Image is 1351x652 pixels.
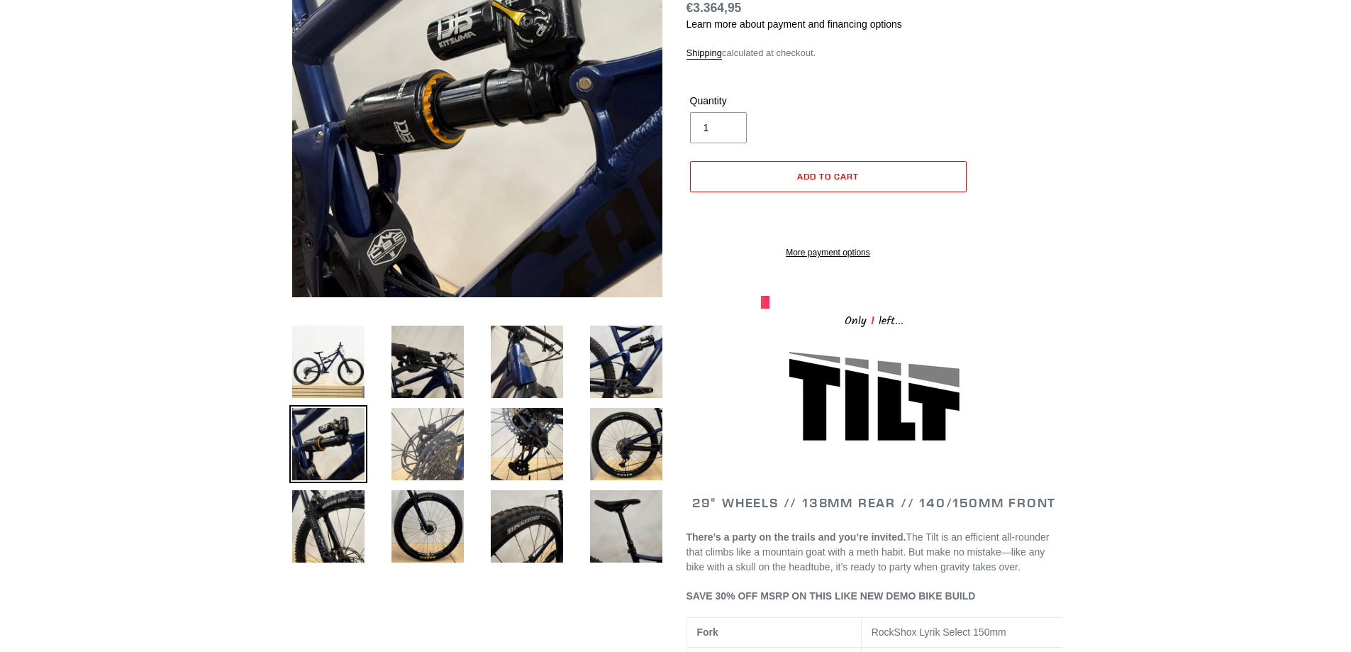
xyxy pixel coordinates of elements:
[686,48,723,60] a: Shipping
[389,487,467,565] img: Load image into Gallery viewer, DEMO BIKE: TILT - Pearl Night Blue - LG (Complete Bike) #14 LIKE NEW
[686,1,742,15] span: €3.364,95
[761,309,988,331] div: Only left...
[686,531,906,543] b: There’s a party on the trails and you’re invited.
[697,626,718,638] b: Fork
[389,405,467,483] img: Load image into Gallery viewer, DEMO BIKE: TILT - Pearl Night Blue - LG (Complete Bike) #14 LIKE NEW
[797,171,859,182] span: Add to cart
[686,46,1062,60] div: calculated at checkout.
[686,590,976,602] span: SAVE 30% OFF MSRP ON THIS LIKE NEW DEMO BIKE BUILD
[289,487,367,565] img: Load image into Gallery viewer, DEMO BIKE: TILT - Pearl Night Blue - LG (Complete Bike) #14 LIKE NEW
[488,405,566,483] img: Load image into Gallery viewer, DEMO BIKE: TILT - Pearl Night Blue - LG (Complete Bike) #14 LIKE NEW
[872,626,1006,638] span: RockShox Lyrik Select 150mm
[690,246,967,259] a: More payment options
[289,323,367,401] img: Load image into Gallery viewer, Canfield-Bikes-Tilt-LG-Demo
[488,323,566,401] img: Load image into Gallery viewer, DEMO BIKE: TILT - Pearl Night Blue - LG (Complete Bike) #14 LIKE NEW
[587,405,665,483] img: Load image into Gallery viewer, DEMO BIKE: TILT - Pearl Night Blue - LG (Complete Bike) #14 LIKE NEW
[690,161,967,192] button: Add to cart
[587,487,665,565] img: Load image into Gallery viewer, DEMO BIKE: TILT - Pearl Night Blue - LG (Complete Bike) #14 LIKE NEW
[289,405,367,483] img: Load image into Gallery viewer, DEMO BIKE: TILT - Pearl Night Blue - LG (Complete Bike) #14 LIKE NEW
[488,487,566,565] img: Load image into Gallery viewer, DEMO BIKE: TILT - Pearl Night Blue - LG (Complete Bike) #14 LIKE NEW
[686,531,1050,573] span: The Tilt is an efficient all-rounder that climbs like a mountain goat with a meth habit. But make...
[867,312,879,330] span: 1
[690,199,967,231] iframe: PayPal-paypal
[690,94,825,109] label: Quantity
[692,494,1056,511] span: 29" WHEELS // 138mm REAR // 140/150mm FRONT
[587,323,665,401] img: Load image into Gallery viewer, DEMO BIKE: TILT - Pearl Night Blue - LG (Complete Bike) #14 LIKE NEW
[686,18,902,30] a: Learn more about payment and financing options
[389,323,467,401] img: Load image into Gallery viewer, DEMO BIKE: TILT - Pearl Night Blue - LG (Complete Bike) #14 LIKE NEW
